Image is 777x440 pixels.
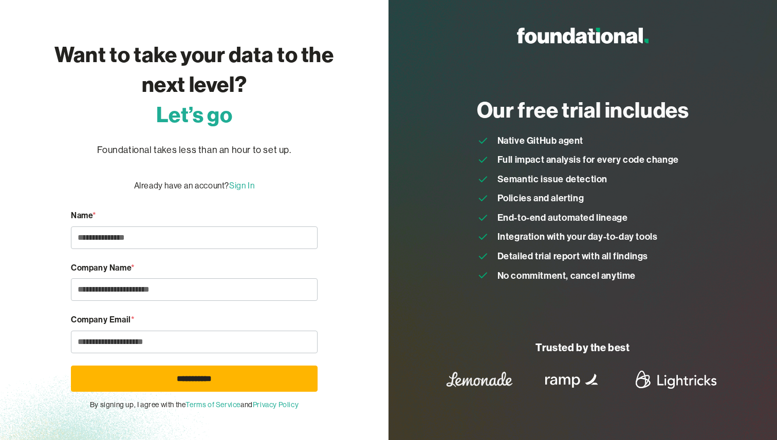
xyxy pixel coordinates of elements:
[186,400,240,409] a: Terms of Service
[497,268,636,283] div: No commitment, cancel anytime
[134,179,255,193] div: Already have an account?
[156,101,233,128] span: Let’s go
[229,181,254,190] a: Sign In
[439,340,727,355] div: Trusted by the best
[71,209,318,411] form: Sign up Form
[497,171,607,187] div: Semantic issue detection
[71,313,318,327] div: Company Email
[477,231,489,243] img: Check Icon
[50,40,338,129] h1: Want to take your data to the next level?
[439,363,520,396] img: Lemonade Logo
[497,210,628,225] div: End-to-end automated lineage
[71,261,318,275] div: Company Name
[538,363,608,396] img: Ramp Logo
[477,212,489,224] img: Check Icon
[497,133,583,148] div: Native GitHub agent
[497,152,679,167] div: Full impact analysis for every code change
[477,173,489,185] img: Check Icon
[477,269,489,281] img: Check Icon
[253,400,299,409] a: Privacy Policy
[71,209,318,222] div: Name
[632,363,721,396] img: Lightricks Logo
[71,399,318,410] div: By signing up, I agree with the and
[97,143,291,158] p: Foundational takes less than an hour to set up.
[477,154,489,166] img: Check Icon
[477,250,489,262] img: Check Icon
[497,190,584,206] div: Policies and alerting
[517,28,649,44] img: Foundational Logo White
[497,229,658,244] div: Integration with your day-to-day tools
[477,135,489,147] img: Check Icon
[477,95,689,125] h2: Our free trial includes
[497,248,648,264] div: Detailed trial report with all findings
[477,192,489,204] img: Check Icon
